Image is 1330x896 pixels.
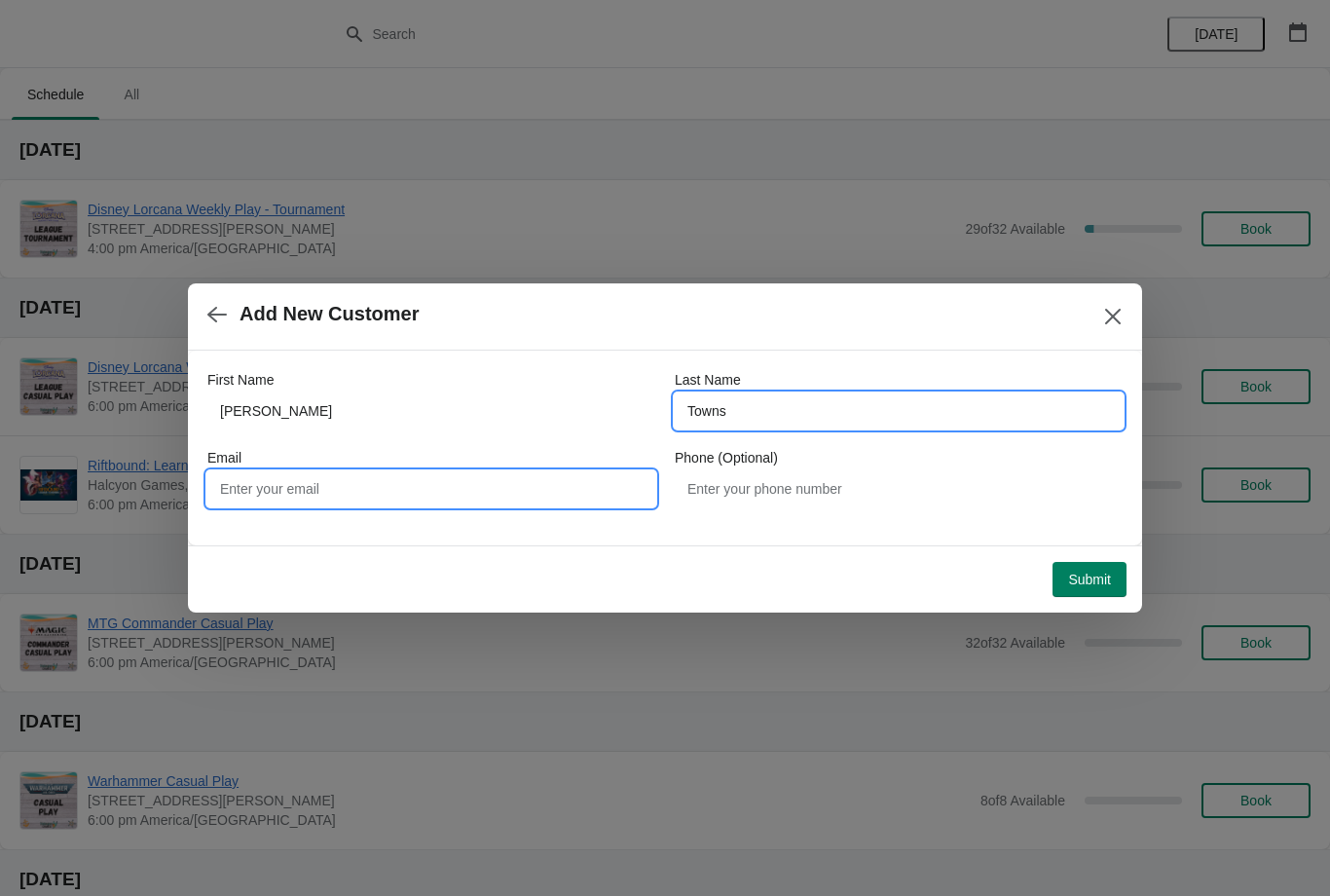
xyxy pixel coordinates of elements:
[207,448,241,467] label: Email
[675,448,778,467] label: Phone (Optional)
[675,370,741,390] label: Last Name
[675,393,1123,429] input: Smith
[207,393,655,429] input: John
[240,303,419,325] h2: Add New Customer
[1068,572,1111,587] span: Submit
[675,471,1123,506] input: Enter your phone number
[207,370,274,390] label: First Name
[1053,562,1127,597] button: Submit
[1095,299,1130,334] button: Close
[207,471,655,506] input: Enter your email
